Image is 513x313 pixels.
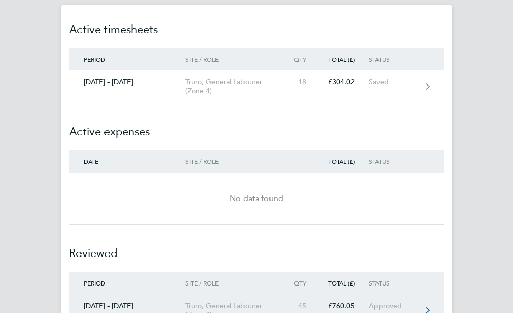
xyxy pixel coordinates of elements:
div: Qty [283,279,320,287]
div: 45 [283,302,320,310]
a: [DATE] - [DATE]Truro, General Labourer (Zone 4)18£304.02Saved [69,70,444,103]
div: Site / Role [185,279,283,287]
div: Approved [369,302,421,310]
div: Site / Role [185,158,283,165]
div: Truro, General Labourer (Zone 4) [185,78,283,95]
div: No data found [69,192,444,205]
div: Qty [283,55,320,63]
div: Saved [369,78,421,87]
div: Site / Role [185,55,283,63]
div: 18 [283,78,320,87]
div: Status [369,55,421,63]
div: [DATE] - [DATE] [69,302,185,310]
span: Period [84,279,105,287]
h2: Active expenses [69,103,444,150]
span: Period [84,55,105,63]
div: Total (£) [320,279,369,287]
div: Status [369,279,421,287]
div: Total (£) [320,55,369,63]
h2: Reviewed [69,225,444,272]
div: [DATE] - [DATE] [69,78,185,87]
div: Status [369,158,421,165]
div: £304.02 [320,78,369,87]
div: £760.05 [320,302,369,310]
h2: Active timesheets [69,21,444,48]
div: Total (£) [320,158,369,165]
div: Date [69,158,185,165]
